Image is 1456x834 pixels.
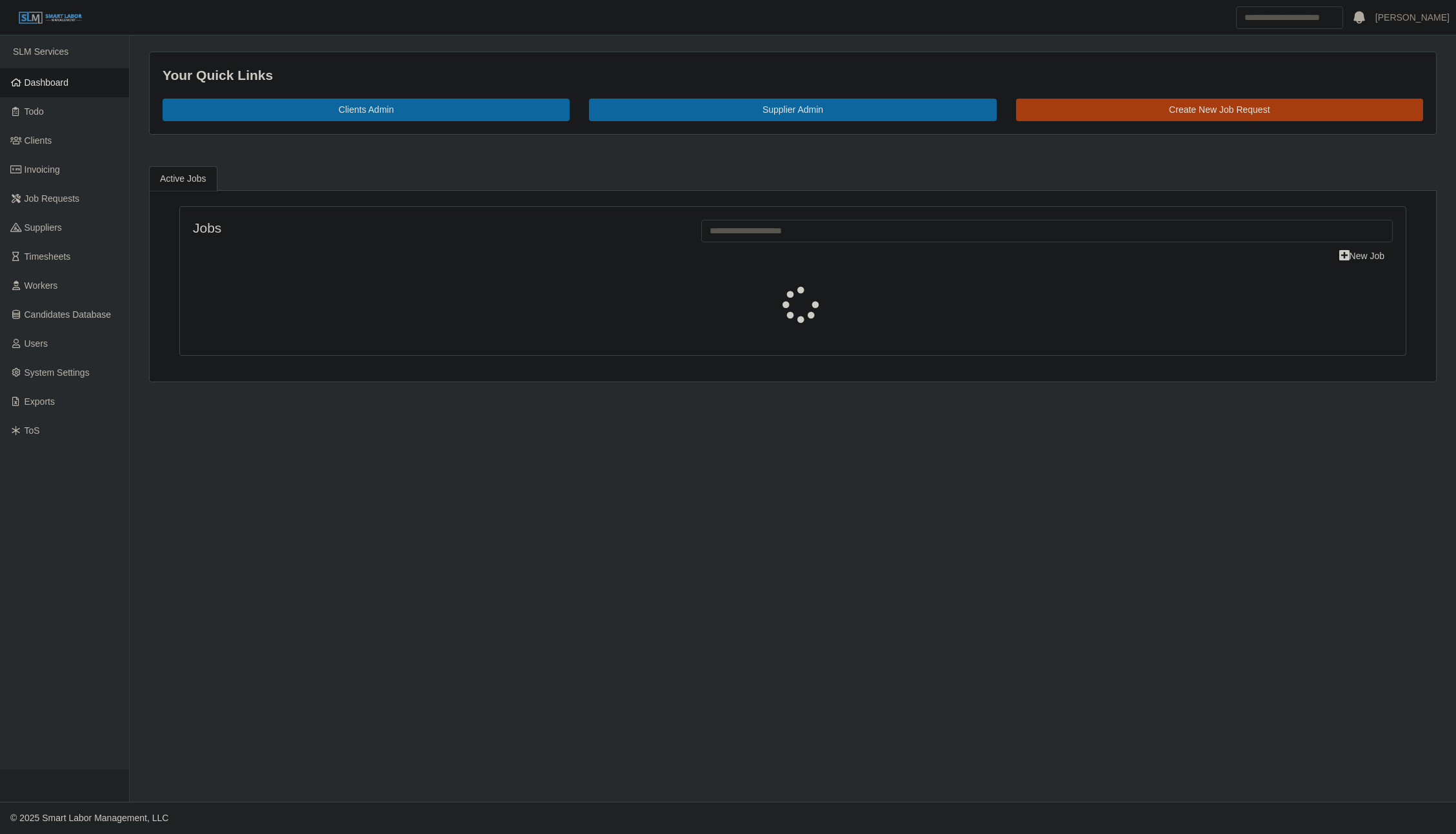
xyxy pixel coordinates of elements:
span: Timesheets [25,251,71,262]
img: SLM Logo [18,11,83,25]
span: Suppliers [25,222,62,233]
div: Your Quick Links [163,65,1423,86]
a: New Job [1331,245,1393,267]
span: Invoicing [25,164,60,175]
span: Workers [25,280,58,291]
h4: Jobs [193,220,682,236]
span: System Settings [25,367,90,378]
a: [PERSON_NAME] [1375,11,1450,24]
a: Active Jobs [149,166,217,191]
span: Candidates Database [25,309,112,320]
span: Exports [25,396,55,407]
span: © 2025 Smart Labor Management, LLC [10,813,168,823]
span: Users [25,338,48,349]
span: ToS [25,425,40,436]
a: Clients Admin [163,99,570,121]
span: Todo [25,106,44,117]
span: Clients [25,135,52,146]
span: Dashboard [25,77,69,88]
span: Job Requests [25,193,80,204]
a: Create New Job Request [1016,99,1423,121]
span: SLM Services [13,46,68,57]
input: Search [1236,6,1343,29]
a: Supplier Admin [589,99,996,121]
